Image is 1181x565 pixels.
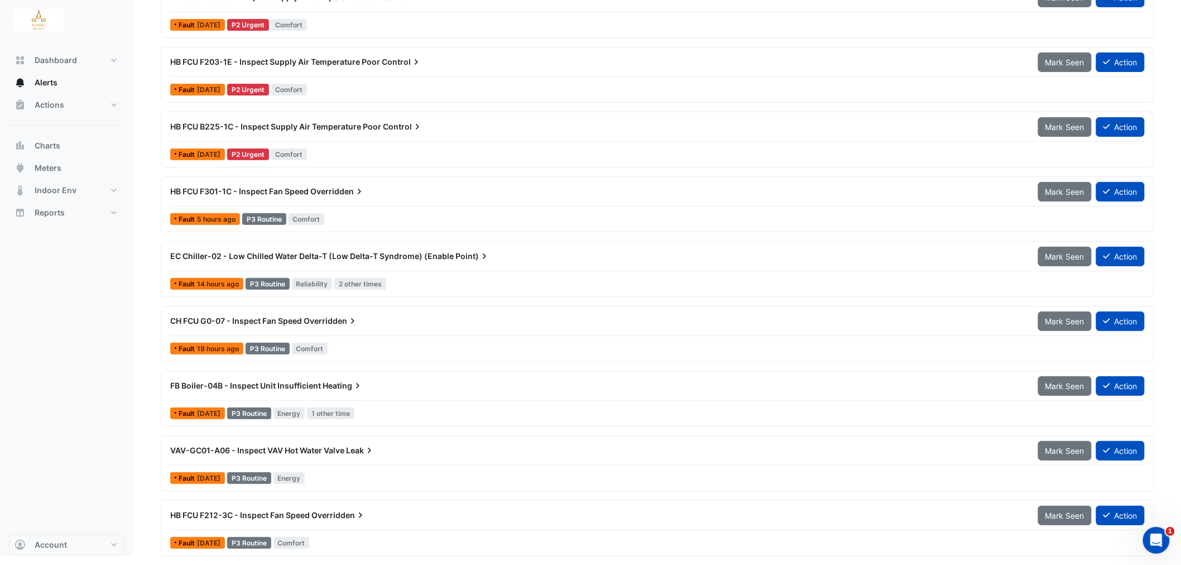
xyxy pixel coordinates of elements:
iframe: Intercom live chat [1143,527,1170,554]
span: Mark Seen [1045,381,1084,391]
span: Control [383,121,423,132]
div: P2 Urgent [227,84,269,95]
button: Action [1096,376,1145,396]
div: P3 Routine [227,472,271,484]
button: Indoor Env [9,179,125,202]
button: Mark Seen [1038,247,1092,266]
button: Action [1096,247,1145,266]
span: Mark Seen [1045,252,1084,261]
app-icon: Indoor Env [15,185,26,196]
span: CH FCU G0-07 - Inspect Fan Speed [170,316,302,325]
span: Fault [179,475,197,482]
button: Actions [9,94,125,116]
span: Actions [35,99,64,111]
button: Action [1096,52,1145,72]
button: Action [1096,117,1145,137]
button: Mark Seen [1038,441,1092,461]
span: Comfort [271,84,308,95]
span: 2 other times [334,278,386,290]
app-icon: Actions [15,99,26,111]
button: Action [1096,506,1145,525]
span: Mark Seen [1045,511,1084,520]
span: Thu 13-Mar-2025 10:30 GMT [197,85,220,94]
span: Mark Seen [1045,187,1084,197]
app-icon: Meters [15,162,26,174]
img: Company Logo [13,9,64,31]
span: EC Chiller-02 - Low Chilled Water Delta-T (Low Delta-T Syndrome) (Enable [170,251,454,261]
button: Action [1096,182,1145,202]
span: Tue 26-Aug-2025 11:00 IST [197,409,220,418]
button: Mark Seen [1038,117,1092,137]
span: Overridden [310,186,365,197]
span: VAV-GC01-A06 - Inspect VAV Hot Water Valve [170,446,344,455]
span: Overridden [311,510,366,521]
span: Thu 13-Mar-2025 10:15 GMT [197,150,220,159]
div: P3 Routine [242,213,286,225]
span: Comfort [271,149,308,160]
span: Mark Seen [1045,58,1084,67]
div: P2 Urgent [227,149,269,160]
span: Fault [179,22,197,28]
span: Energy [273,408,305,419]
div: P3 Routine [227,408,271,419]
span: Overridden [304,315,358,327]
app-icon: Reports [15,207,26,218]
span: Thu 13-Mar-2025 11:15 GMT [197,21,220,29]
span: Comfort [289,213,325,225]
span: Fault [179,87,197,93]
span: Comfort [292,343,328,355]
span: HB FCU B225-1C - Inspect Supply Air Temperature Poor [170,122,381,131]
span: 1 other time [307,408,354,419]
span: Comfort [273,537,310,549]
span: Indoor Env [35,185,76,196]
button: Mark Seen [1038,506,1092,525]
span: Control [382,56,422,68]
span: 1 [1166,527,1175,536]
button: Dashboard [9,49,125,71]
span: Reports [35,207,65,218]
div: P2 Urgent [227,19,269,31]
div: P3 Routine [246,278,290,290]
button: Reports [9,202,125,224]
span: Mark Seen [1045,446,1084,456]
span: Dashboard [35,55,77,66]
button: Action [1096,312,1145,331]
span: Charts [35,140,60,151]
span: Point) [455,251,490,262]
span: HB FCU F212-3C - Inspect Fan Speed [170,510,310,520]
div: P3 Routine [246,343,290,355]
button: Alerts [9,71,125,94]
span: Mark Seen [1045,317,1084,326]
span: Fault [179,410,197,417]
span: Reliability [292,278,333,290]
span: Thu 15-May-2025 11:45 IST [197,539,220,547]
span: FB Boiler-04B - Inspect Unit Insufficient [170,381,321,390]
span: Mon 01-Sep-2025 13:15 IST [197,344,239,353]
span: Fault [179,216,197,223]
app-icon: Charts [15,140,26,151]
span: Fault [179,151,197,158]
span: Comfort [271,19,308,31]
app-icon: Alerts [15,77,26,88]
button: Account [9,534,125,556]
span: Fault [179,346,197,352]
span: HB FCU F301-1C - Inspect Fan Speed [170,186,309,196]
button: Meters [9,157,125,179]
div: P3 Routine [227,537,271,549]
span: Heating [323,380,363,391]
button: Mark Seen [1038,182,1092,202]
button: Mark Seen [1038,52,1092,72]
button: Action [1096,441,1145,461]
span: Tue 02-Sep-2025 03:45 IST [197,215,236,223]
span: Alerts [35,77,57,88]
span: Fault [179,281,197,288]
span: Fault [179,540,197,547]
span: HB FCU F203-1E - Inspect Supply Air Temperature Poor [170,57,380,66]
span: Fri 25-Jul-2025 04:15 IST [197,474,220,482]
button: Charts [9,135,125,157]
span: Leak [346,445,375,456]
span: Energy [273,472,305,484]
span: Account [35,539,67,550]
button: Mark Seen [1038,376,1092,396]
button: Mark Seen [1038,312,1092,331]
